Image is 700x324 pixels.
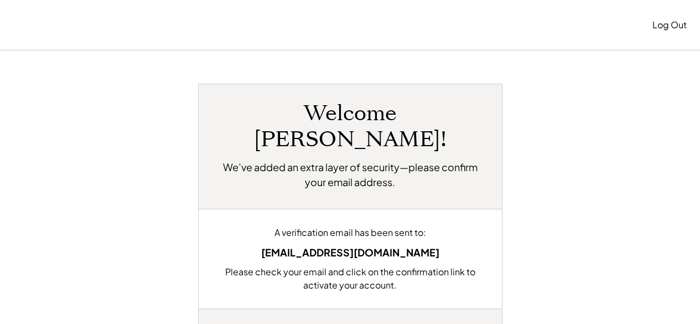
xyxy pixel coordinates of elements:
img: yH5BAEAAAAALAAAAAABAAEAAAIBRAA7 [13,18,105,32]
h2: We’ve added an extra layer of security—please confirm your email address. [215,160,485,189]
div: [EMAIL_ADDRESS][DOMAIN_NAME] [215,245,485,260]
h1: Welcome [PERSON_NAME]! [215,101,485,153]
div: A verification email has been sent to: [215,226,485,239]
button: Log Out [652,14,687,36]
div: Please check your email and click on the confirmation link to activate your account. [215,265,485,292]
